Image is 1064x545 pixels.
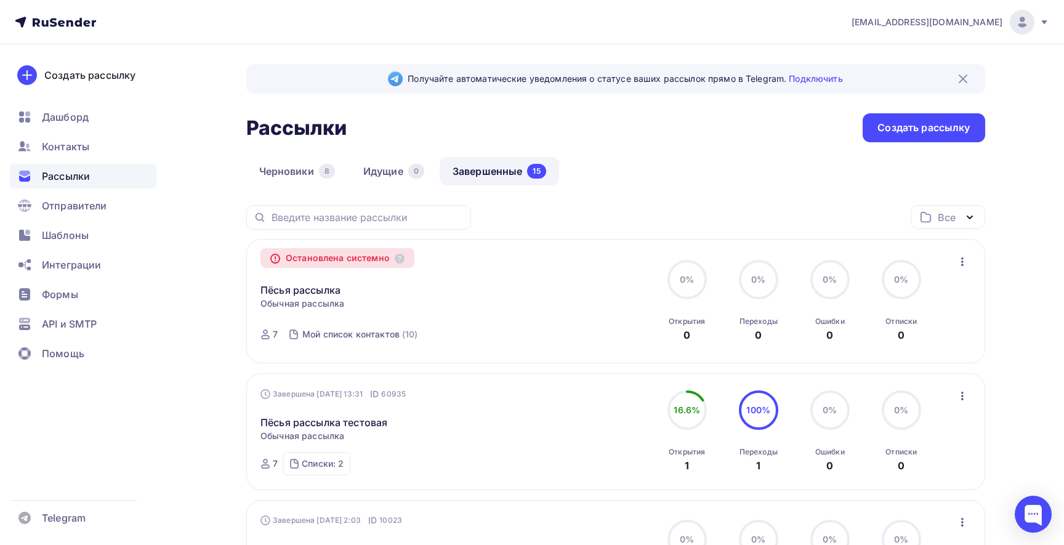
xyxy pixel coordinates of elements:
[669,317,705,326] div: Открытия
[789,73,842,84] a: Подключить
[10,105,156,129] a: Дашборд
[685,458,689,473] div: 1
[823,405,837,415] span: 0%
[350,157,437,185] a: Идущие0
[938,210,955,225] div: Все
[408,164,424,179] div: 0
[246,157,348,185] a: Черновики8
[42,198,107,213] span: Отправители
[302,458,344,470] div: Списки: 2
[680,534,694,544] span: 0%
[911,205,985,229] button: Все
[10,193,156,218] a: Отправители
[260,248,414,268] div: Остановлена системно
[42,169,90,184] span: Рассылки
[826,328,833,342] div: 0
[527,164,546,179] div: 15
[246,116,347,140] h2: Рассылки
[826,458,833,473] div: 0
[10,282,156,307] a: Формы
[877,121,970,135] div: Создать рассылку
[272,211,464,224] input: Введите название рассылки
[898,328,905,342] div: 0
[260,388,406,400] div: Завершена [DATE] 13:31
[894,274,908,285] span: 0%
[381,388,406,400] span: 60935
[273,328,278,341] div: 7
[42,287,78,302] span: Формы
[885,317,917,326] div: Отписки
[260,297,344,310] span: Обычная рассылка
[894,405,908,415] span: 0%
[42,228,89,243] span: Шаблоны
[894,534,908,544] span: 0%
[402,328,418,341] div: (10)
[680,274,694,285] span: 0%
[669,447,705,457] div: Открытия
[674,405,700,415] span: 16.6%
[44,68,135,83] div: Создать рассылку
[301,325,419,344] a: Мой список контактов (10)
[273,458,278,470] div: 7
[319,164,335,179] div: 8
[756,458,760,473] div: 1
[379,514,402,527] span: 10023
[740,447,778,457] div: Переходы
[42,257,101,272] span: Интеграции
[746,405,770,415] span: 100%
[42,511,86,525] span: Telegram
[260,514,402,527] div: Завершена [DATE] 2:03
[852,16,1002,28] span: [EMAIL_ADDRESS][DOMAIN_NAME]
[885,447,917,457] div: Отписки
[823,274,837,285] span: 0%
[260,415,387,430] a: Пёсья рассылка тестовая
[815,317,845,326] div: Ошибки
[370,388,379,400] span: ID
[898,458,905,473] div: 0
[740,317,778,326] div: Переходы
[683,328,690,342] div: 0
[388,71,403,86] img: Telegram
[260,283,341,297] a: Пёсья рассылка
[10,223,156,248] a: Шаблоны
[42,139,89,154] span: Контакты
[815,447,845,457] div: Ошибки
[823,534,837,544] span: 0%
[368,514,377,527] span: ID
[42,110,89,124] span: Дашборд
[751,274,765,285] span: 0%
[260,430,344,442] span: Обычная рассылка
[751,534,765,544] span: 0%
[42,317,97,331] span: API и SMTP
[42,346,84,361] span: Помощь
[755,328,762,342] div: 0
[440,157,559,185] a: Завершенные15
[10,134,156,159] a: Контакты
[302,328,400,341] div: Мой список контактов
[10,164,156,188] a: Рассылки
[852,10,1049,34] a: [EMAIL_ADDRESS][DOMAIN_NAME]
[408,73,842,85] span: Получайте автоматические уведомления о статусе ваших рассылок прямо в Telegram.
